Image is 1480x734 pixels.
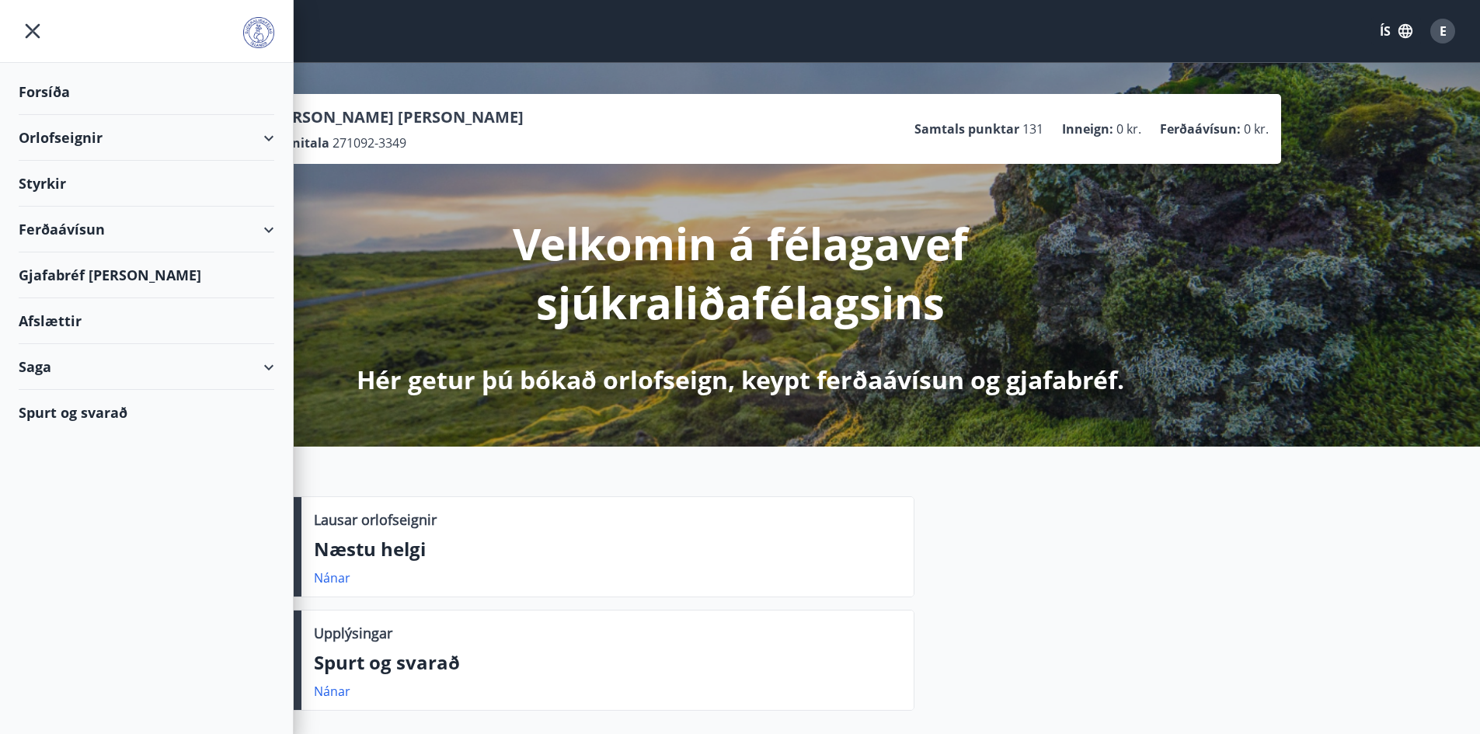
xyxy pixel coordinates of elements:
span: 0 kr. [1116,120,1141,137]
span: 131 [1022,120,1043,137]
p: Inneign : [1062,120,1113,137]
button: E [1424,12,1461,50]
p: Samtals punktar [914,120,1019,137]
p: Spurt og svarað [314,649,901,676]
p: Velkomin á félagavef sjúkraliðafélagsins [330,214,1151,332]
div: Styrkir [19,161,274,207]
button: ÍS [1371,17,1421,45]
p: Kennitala [268,134,329,151]
div: Saga [19,344,274,390]
span: 271092-3349 [333,134,406,151]
p: [PERSON_NAME] [PERSON_NAME] [268,106,524,128]
div: Orlofseignir [19,115,274,161]
div: Gjafabréf [PERSON_NAME] [19,252,274,298]
div: Forsíða [19,69,274,115]
p: Næstu helgi [314,536,901,562]
a: Nánar [314,683,350,700]
a: Nánar [314,569,350,586]
p: Lausar orlofseignir [314,510,437,530]
p: Upplýsingar [314,623,392,643]
p: Ferðaávísun : [1160,120,1241,137]
div: Spurt og svarað [19,390,274,435]
p: Hér getur þú bókað orlofseign, keypt ferðaávísun og gjafabréf. [357,363,1124,397]
span: E [1440,23,1447,40]
div: Ferðaávísun [19,207,274,252]
div: Afslættir [19,298,274,344]
button: menu [19,17,47,45]
span: 0 kr. [1244,120,1269,137]
img: union_logo [243,17,274,48]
